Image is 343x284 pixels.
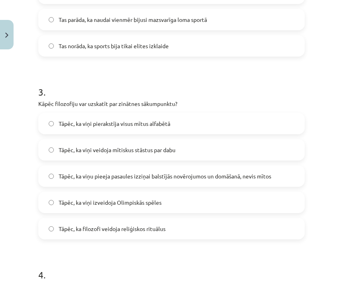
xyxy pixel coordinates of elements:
[49,121,54,126] input: Tāpēc, ka viņi pierakstīja visus mītus alfabētā
[38,100,305,108] p: Kāpēc filozofiju var uzskatīt par zinātnes sākumpunktu?
[49,200,54,205] input: Tāpēc, ka viņi izveidoja Olimpiskās spēles
[59,146,175,154] span: Tāpēc, ka viņi veidoja mītiskus stāstus par dabu
[49,17,54,22] input: Tas parāda, ka naudai vienmēr bijusi mazsvarīga loma sportā
[59,119,170,128] span: Tāpēc, ka viņi pierakstīja visus mītus alfabētā
[59,225,166,233] span: Tāpēc, ka filozofi veidoja reliģiskos rituālus
[49,147,54,153] input: Tāpēc, ka viņi veidoja mītiskus stāstus par dabu
[49,226,54,231] input: Tāpēc, ka filozofi veidoja reliģiskos rituālus
[5,33,8,38] img: icon-close-lesson-0947bae3869378f0d4975bcd49f059093ad1ed9edebbc8119c70593378902aed.svg
[38,255,305,280] h1: 4 .
[38,72,305,97] h1: 3 .
[59,16,207,24] span: Tas parāda, ka naudai vienmēr bijusi mazsvarīga loma sportā
[59,42,169,50] span: Tas norāda, ka sports bija tikai elites izklaide
[49,43,54,49] input: Tas norāda, ka sports bija tikai elites izklaide
[59,172,271,180] span: Tāpēc, ka viņu pieeja pasaules izziņai balstījās novērojumos un domāšanā, nevis mītos
[59,198,162,207] span: Tāpēc, ka viņi izveidoja Olimpiskās spēles
[49,174,54,179] input: Tāpēc, ka viņu pieeja pasaules izziņai balstījās novērojumos un domāšanā, nevis mītos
